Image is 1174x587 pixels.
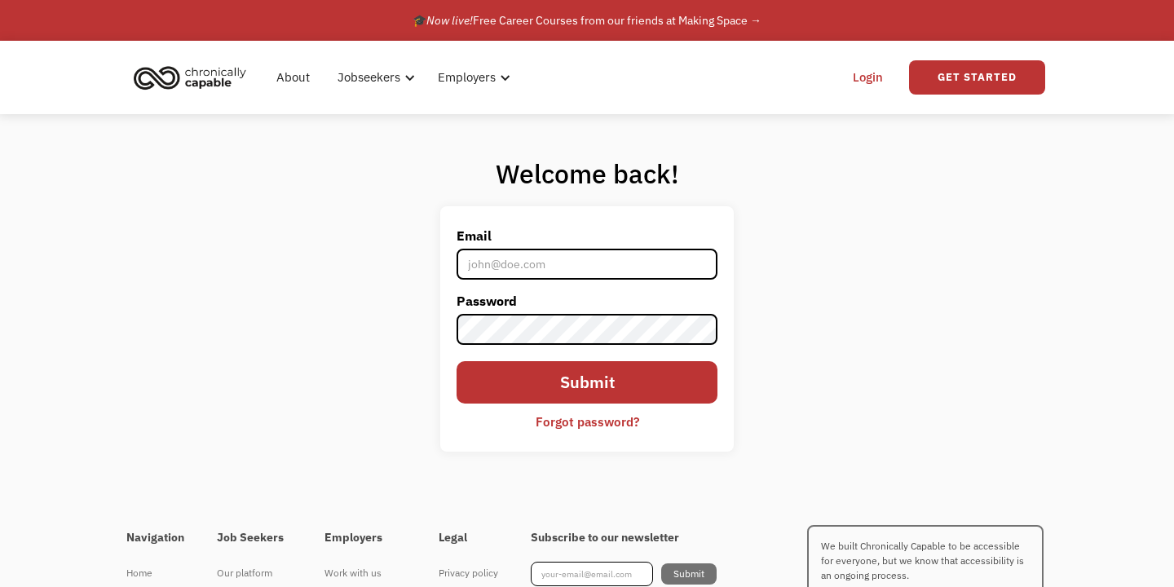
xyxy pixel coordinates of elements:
a: Home [126,562,184,585]
h4: Employers [324,531,406,545]
input: your-email@email.com [531,562,653,586]
input: Submit [661,563,717,585]
div: Forgot password? [536,412,639,431]
div: Employers [428,51,515,104]
h1: Welcome back! [440,157,734,190]
h4: Navigation [126,531,184,545]
a: About [267,51,320,104]
a: Login [843,51,893,104]
div: Our platform [217,563,292,583]
a: Our platform [217,562,292,585]
input: john@doe.com [457,249,717,280]
h4: Subscribe to our newsletter [531,531,717,545]
label: Password [457,288,717,314]
h4: Legal [439,531,498,545]
label: Email [457,223,717,249]
input: Submit [457,361,717,404]
div: Jobseekers [328,51,420,104]
div: Privacy policy [439,563,498,583]
div: Work with us [324,563,406,583]
img: Chronically Capable logo [129,60,251,95]
em: Now live! [426,13,473,28]
a: Forgot password? [523,408,651,435]
h4: Job Seekers [217,531,292,545]
div: Home [126,563,184,583]
div: Employers [438,68,496,87]
div: 🎓 Free Career Courses from our friends at Making Space → [413,11,761,30]
form: Footer Newsletter [531,562,717,586]
a: Privacy policy [439,562,498,585]
form: Email Form 2 [457,223,717,436]
a: Get Started [909,60,1045,95]
div: Jobseekers [338,68,400,87]
a: home [129,60,258,95]
a: Work with us [324,562,406,585]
